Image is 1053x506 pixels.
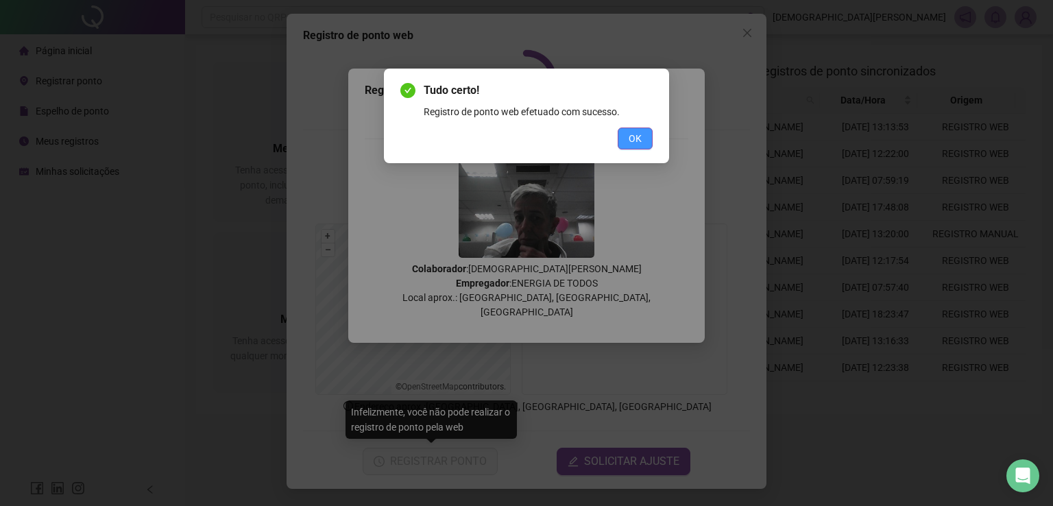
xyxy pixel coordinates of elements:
span: Tudo certo! [424,82,653,99]
span: OK [629,131,642,146]
div: Registro de ponto web efetuado com sucesso. [424,104,653,119]
div: Open Intercom Messenger [1006,459,1039,492]
span: check-circle [400,83,415,98]
button: OK [618,128,653,149]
